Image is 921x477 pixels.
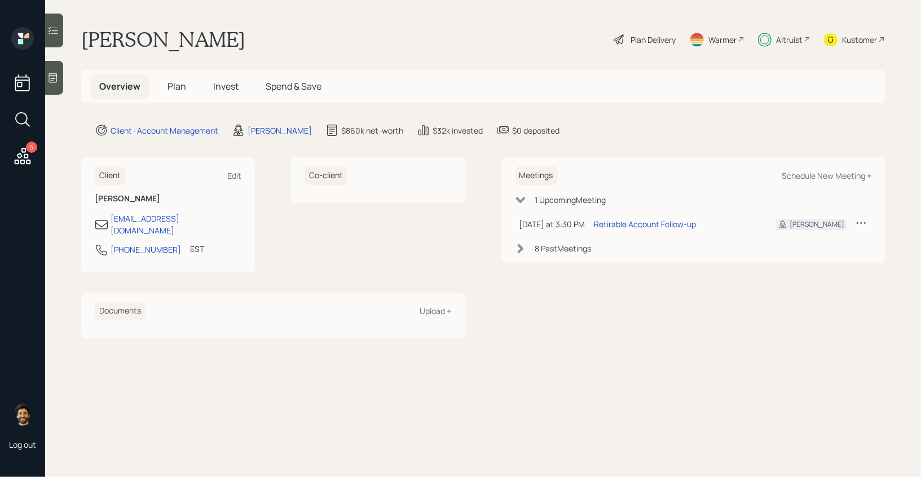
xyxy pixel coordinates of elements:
[111,125,218,136] div: Client · Account Management
[266,80,321,92] span: Spend & Save
[81,27,245,52] h1: [PERSON_NAME]
[227,170,241,181] div: Edit
[168,80,186,92] span: Plan
[95,166,125,185] h6: Client
[305,166,347,185] h6: Co-client
[248,125,312,136] div: [PERSON_NAME]
[95,194,241,204] h6: [PERSON_NAME]
[9,439,36,450] div: Log out
[26,142,37,153] div: 5
[111,244,181,255] div: [PHONE_NUMBER]
[515,166,558,185] h6: Meetings
[782,170,871,181] div: Schedule New Meeting +
[519,218,585,230] div: [DATE] at 3:30 PM
[512,125,559,136] div: $0 deposited
[190,243,204,255] div: EST
[842,34,877,46] div: Kustomer
[594,218,697,230] div: Retirable Account Follow-up
[776,34,803,46] div: Altruist
[111,213,241,236] div: [EMAIL_ADDRESS][DOMAIN_NAME]
[790,219,844,229] div: [PERSON_NAME]
[535,242,592,254] div: 8 Past Meeting s
[341,125,403,136] div: $860k net-worth
[708,34,737,46] div: Warmer
[631,34,676,46] div: Plan Delivery
[433,125,483,136] div: $32k invested
[535,194,606,206] div: 1 Upcoming Meeting
[95,302,146,320] h6: Documents
[99,80,140,92] span: Overview
[213,80,239,92] span: Invest
[420,306,452,316] div: Upload +
[11,403,34,426] img: eric-schwartz-headshot.png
